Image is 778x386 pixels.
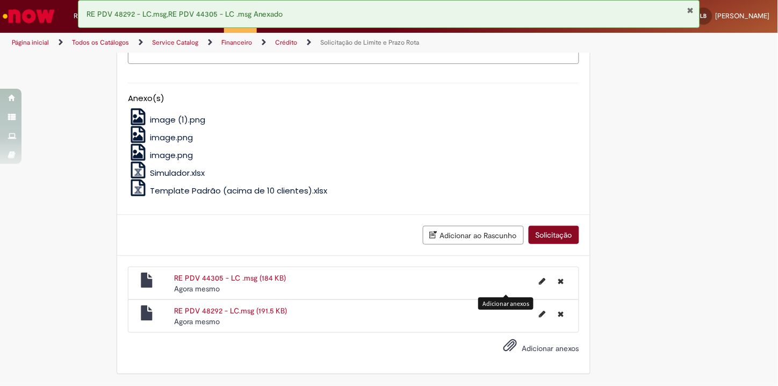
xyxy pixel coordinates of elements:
[12,38,49,47] a: Página inicial
[1,5,56,27] img: ServiceNow
[87,9,283,19] span: RE PDV 48292 - LC.msg,RE PDV 44305 - LC .msg Anexado
[174,306,287,316] a: RE PDV 48292 - LC.msg (191.5 KB)
[522,344,579,353] span: Adicionar anexos
[174,284,220,294] span: Agora mesmo
[221,38,252,47] a: Financeiro
[128,167,205,178] a: Simulador.xlsx
[174,273,286,283] a: RE PDV 44305 - LC .msg (184 KB)
[478,297,534,310] div: Adicionar anexos
[552,273,571,290] button: Excluir RE PDV 44305 - LC .msg
[150,132,193,143] span: image.png
[150,149,193,161] span: image.png
[150,114,205,125] span: image (1).png
[174,317,220,326] time: 01/10/2025 08:55:53
[174,317,220,326] span: Agora mesmo
[152,38,198,47] a: Service Catalog
[701,12,707,19] span: LB
[552,305,571,323] button: Excluir RE PDV 48292 - LC.msg
[128,149,193,161] a: image.png
[533,305,552,323] button: Editar nome de arquivo RE PDV 48292 - LC.msg
[150,185,327,196] span: Template Padrão (acima de 10 clientes).xlsx
[128,94,579,103] h5: Anexo(s)
[8,33,510,53] ul: Trilhas de página
[501,335,520,360] button: Adicionar anexos
[275,38,297,47] a: Crédito
[72,38,129,47] a: Todos os Catálogos
[716,11,770,20] span: [PERSON_NAME]
[423,226,524,245] button: Adicionar ao Rascunho
[533,273,552,290] button: Editar nome de arquivo RE PDV 44305 - LC .msg
[320,38,419,47] a: Solicitação de Limite e Prazo Rota
[150,167,205,178] span: Simulador.xlsx
[529,226,579,244] button: Solicitação
[174,284,220,294] time: 01/10/2025 08:55:54
[128,185,328,196] a: Template Padrão (acima de 10 clientes).xlsx
[128,132,193,143] a: image.png
[128,114,206,125] a: image (1).png
[687,6,694,15] button: Fechar Notificação
[74,11,111,22] span: Requisições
